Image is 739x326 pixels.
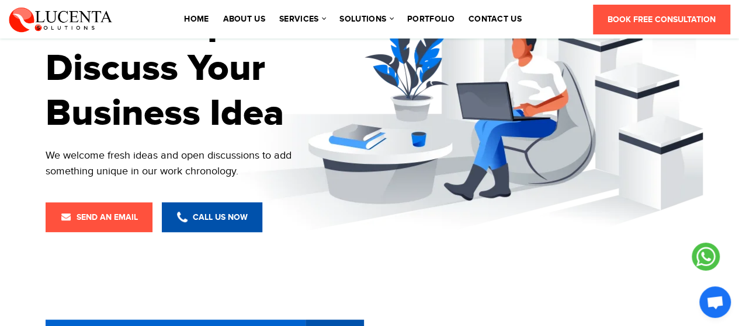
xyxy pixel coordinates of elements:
[162,202,262,232] a: Call Us Now
[184,15,209,23] a: Home
[223,15,265,23] a: About Us
[46,2,367,136] h1: We Are Open To Discuss Your Business Idea
[9,6,113,33] img: Lucenta Solutions
[60,212,138,222] span: Send an Email
[279,15,325,23] a: services
[469,15,522,23] a: contact us
[407,15,454,23] a: portfolio
[608,15,716,24] span: Book Free Consultation
[699,286,731,318] div: Open chat
[339,15,393,23] a: solutions
[46,148,303,179] div: We welcome fresh ideas and open discussions to add something unique in our work chronology.
[46,202,152,232] a: Send an Email
[593,5,730,34] a: Book Free Consultation
[176,212,248,222] span: Call Us Now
